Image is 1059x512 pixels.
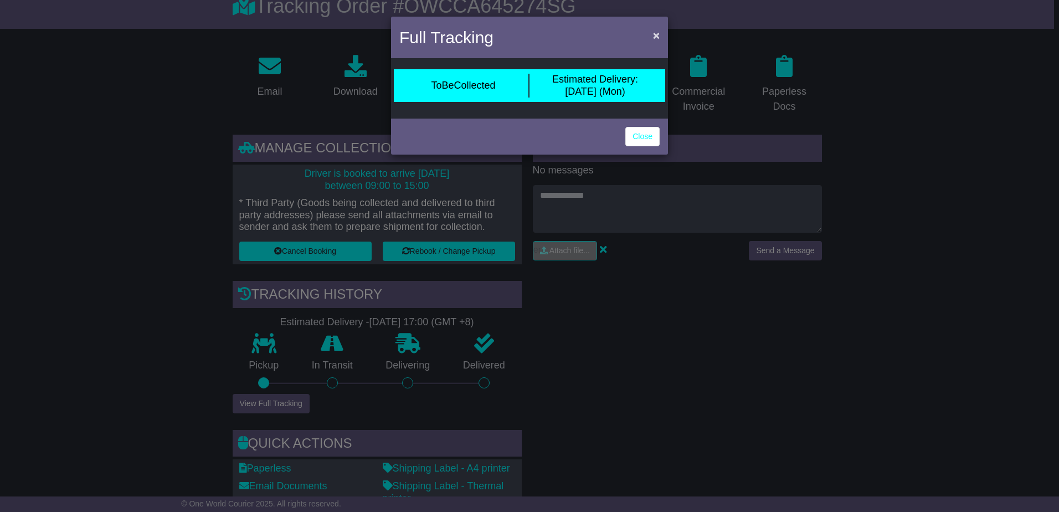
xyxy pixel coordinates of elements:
span: Estimated Delivery: [552,74,638,85]
a: Close [625,127,660,146]
div: ToBeCollected [431,80,495,92]
h4: Full Tracking [399,25,493,50]
span: × [653,29,660,42]
button: Close [647,24,665,47]
div: [DATE] (Mon) [552,74,638,98]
